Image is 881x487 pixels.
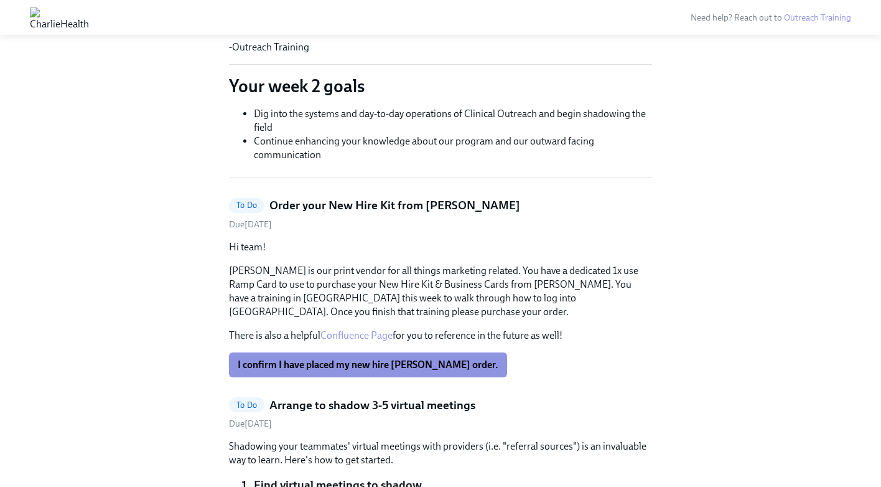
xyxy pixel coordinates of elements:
a: To DoArrange to shadow 3-5 virtual meetingsDue[DATE] [229,397,652,430]
h5: Order your New Hire Kit from [PERSON_NAME] [269,197,520,214]
li: Dig into the systems and day-to-day operations of Clinical Outreach and begin shadowing the field [254,107,652,135]
p: Your week 2 goals [229,75,652,97]
span: Need help? Reach out to [691,12,851,23]
span: To Do [229,201,264,210]
span: Tuesday, August 12th 2025, 7:00 am [229,418,272,429]
p: Shadowing your teammates' virtual meetings with providers (i.e. "referral sources") is an invalua... [229,440,652,467]
span: Monday, August 11th 2025, 7:00 am [229,219,272,230]
p: There is also a helpful for you to reference in the future as well! [229,329,652,343]
span: To Do [229,400,264,410]
a: Confluence Page [320,329,393,341]
a: Outreach Training [784,12,851,23]
span: I confirm I have placed my new hire [PERSON_NAME] order. [238,359,498,371]
p: -Outreach Training [229,40,652,54]
p: Hi team! [229,240,652,254]
img: CharlieHealth [30,7,89,27]
a: To DoOrder your New Hire Kit from [PERSON_NAME]Due[DATE] [229,197,652,230]
p: [PERSON_NAME] is our print vendor for all things marketing related. You have a dedicated 1x use R... [229,264,652,319]
h5: Arrange to shadow 3-5 virtual meetings [269,397,475,414]
button: I confirm I have placed my new hire [PERSON_NAME] order. [229,352,507,377]
li: Continue enhancing your knowledge about our program and our outward facing communication [254,135,652,162]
